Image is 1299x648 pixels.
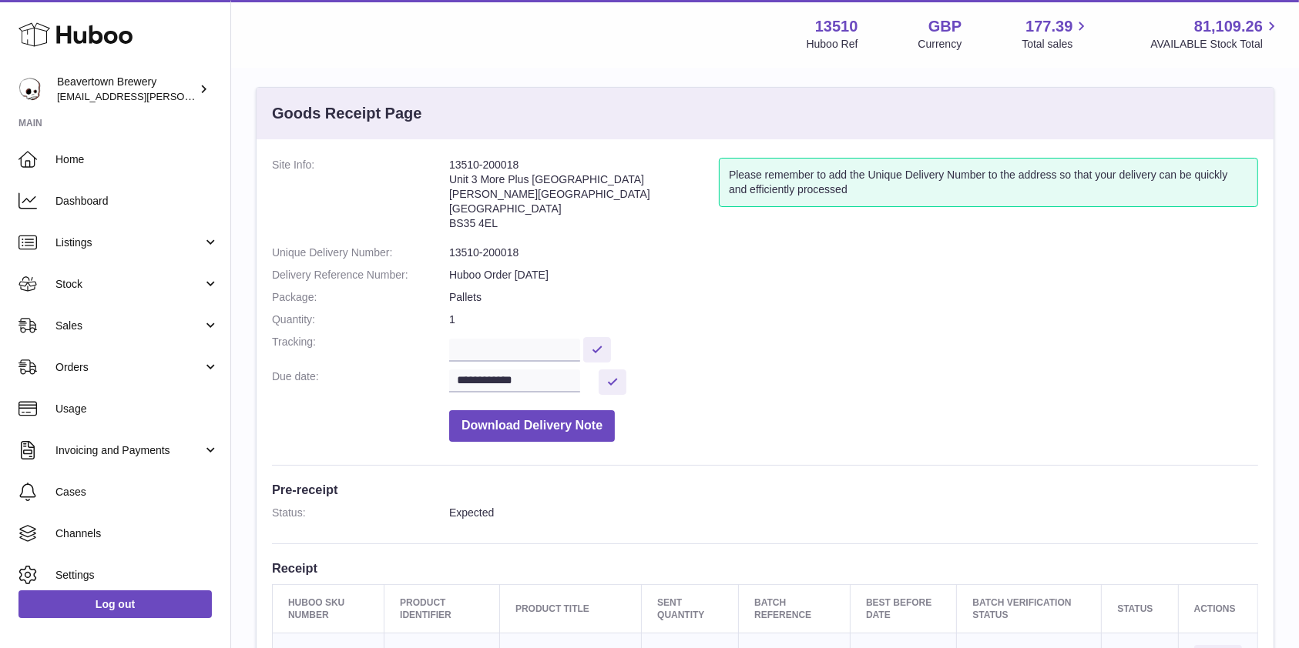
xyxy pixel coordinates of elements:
[55,319,203,333] span: Sales
[449,312,1258,327] dd: 1
[928,16,962,37] strong: GBP
[55,402,219,416] span: Usage
[851,584,957,633] th: Best Before Date
[918,37,962,52] div: Currency
[18,590,212,618] a: Log out
[55,360,203,375] span: Orders
[642,584,739,633] th: Sent Quantity
[55,526,219,541] span: Channels
[1150,16,1281,52] a: 81,109.26 AVAILABLE Stock Total
[272,559,1258,576] h3: Receipt
[1178,584,1257,633] th: Actions
[272,158,449,238] dt: Site Info:
[55,277,203,292] span: Stock
[55,485,219,499] span: Cases
[1150,37,1281,52] span: AVAILABLE Stock Total
[57,90,309,102] span: [EMAIL_ADDRESS][PERSON_NAME][DOMAIN_NAME]
[1025,16,1072,37] span: 177.39
[55,152,219,167] span: Home
[55,235,203,250] span: Listings
[1102,584,1178,633] th: Status
[449,506,1258,520] dd: Expected
[57,75,196,104] div: Beavertown Brewery
[272,246,449,260] dt: Unique Delivery Number:
[272,268,449,282] dt: Delivery Reference Number:
[272,290,449,305] dt: Package:
[807,37,858,52] div: Huboo Ref
[449,410,615,442] button: Download Delivery Note
[55,568,219,583] span: Settings
[272,369,449,395] dt: Due date:
[449,246,1258,260] dd: 13510-200018
[449,158,719,238] address: 13510-200018 Unit 3 More Plus [GEOGRAPHIC_DATA] [PERSON_NAME][GEOGRAPHIC_DATA] [GEOGRAPHIC_DATA] ...
[1022,37,1090,52] span: Total sales
[499,584,641,633] th: Product title
[449,268,1258,282] dd: Huboo Order [DATE]
[957,584,1102,633] th: Batch Verification Status
[273,584,384,633] th: Huboo SKU Number
[1194,16,1263,37] span: 81,109.26
[272,312,449,327] dt: Quantity:
[1022,16,1090,52] a: 177.39 Total sales
[272,335,449,362] dt: Tracking:
[55,194,219,209] span: Dashboard
[272,481,1258,498] h3: Pre-receipt
[815,16,858,37] strong: 13510
[739,584,851,633] th: Batch Reference
[55,443,203,458] span: Invoicing and Payments
[719,158,1258,207] div: Please remember to add the Unique Delivery Number to the address so that your delivery can be qui...
[449,290,1258,305] dd: Pallets
[18,78,42,101] img: kit.lowe@beavertownbrewery.co.uk
[384,584,500,633] th: Product Identifier
[272,506,449,520] dt: Status:
[272,103,422,124] h3: Goods Receipt Page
